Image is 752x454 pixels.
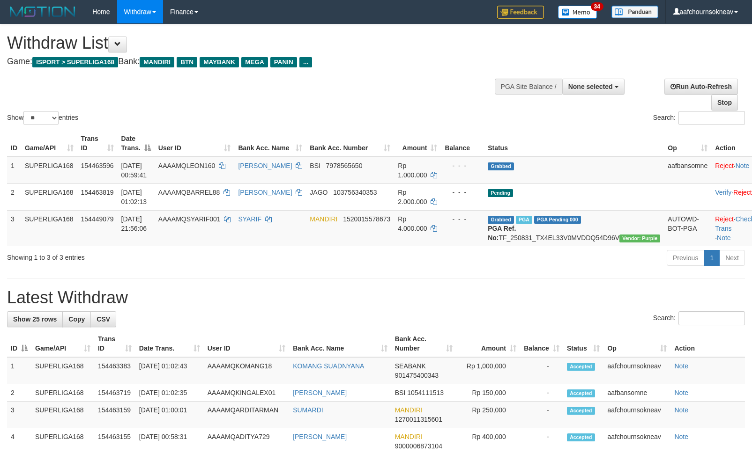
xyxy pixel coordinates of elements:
span: 154449079 [81,215,114,223]
div: - - - [445,214,480,224]
a: 1 [704,250,720,266]
span: Vendor URL: https://trx4.1velocity.biz [619,234,660,242]
th: ID [7,130,21,157]
b: PGA Ref. No: [488,225,516,242]
td: 154463719 [94,384,135,402]
th: Game/API: activate to sort column ascending [21,130,77,157]
span: PANIN [270,57,297,67]
a: Note [717,234,731,242]
a: Note [674,433,688,440]
td: TF_250831_TX4EL33V0MVDDQ54D96V [484,210,664,246]
a: Note [736,162,750,169]
span: Copy 7978565650 to clipboard [326,162,363,169]
td: AAAAMQKOMANG18 [204,357,289,384]
td: SUPERLIGA168 [31,384,94,402]
th: Op: activate to sort column ascending [603,330,670,357]
a: Note [674,362,688,370]
a: Next [719,250,745,266]
th: Action [670,330,745,357]
span: None selected [568,83,613,90]
span: [DATE] 00:59:41 [121,162,147,179]
span: SEABANK [395,362,426,370]
th: Game/API: activate to sort column ascending [31,330,94,357]
th: Status [484,130,664,157]
td: 1 [7,157,21,184]
a: Stop [711,95,738,110]
span: CSV [97,315,110,323]
th: User ID: activate to sort column ascending [155,130,235,157]
td: AAAAMQARDITARMAN [204,402,289,428]
span: Rp 1.000.000 [398,162,427,179]
a: [PERSON_NAME] [293,389,347,396]
img: Button%20Memo.svg [558,6,597,19]
th: Bank Acc. Number: activate to sort column ascending [391,330,456,357]
a: Show 25 rows [7,311,63,327]
td: SUPERLIGA168 [21,210,77,246]
span: Copy 103756340353 to clipboard [333,189,377,196]
a: KOMANG SUADNYANA [293,362,364,370]
th: Date Trans.: activate to sort column descending [118,130,155,157]
a: SUMARDI [293,406,323,414]
td: 3 [7,402,31,428]
span: Copy 1270011315601 to clipboard [395,416,442,423]
th: User ID: activate to sort column ascending [204,330,289,357]
th: Bank Acc. Number: activate to sort column ascending [306,130,394,157]
td: AUTOWD-BOT-PGA [664,210,711,246]
span: ... [299,57,312,67]
td: [DATE] 01:00:01 [135,402,204,428]
a: [PERSON_NAME] [238,162,292,169]
a: Reject [715,215,734,223]
th: Bank Acc. Name: activate to sort column ascending [234,130,306,157]
span: AAAAMQBARREL88 [158,189,220,196]
span: MANDIRI [395,433,423,440]
span: Grabbed [488,216,514,224]
span: MANDIRI [395,406,423,414]
span: Accepted [567,389,595,397]
a: SYARIF [238,215,261,223]
input: Search: [678,111,745,125]
span: Pending [488,189,513,197]
span: ISPORT > SUPERLIGA168 [32,57,118,67]
label: Search: [653,311,745,325]
span: 34 [591,2,603,11]
h4: Game: Bank: [7,57,492,66]
input: Search: [678,311,745,325]
th: Bank Acc. Name: activate to sort column ascending [289,330,391,357]
a: CSV [90,311,116,327]
span: Rp 4.000.000 [398,215,427,232]
img: MOTION_logo.png [7,5,78,19]
th: Op: activate to sort column ascending [664,130,711,157]
span: PGA Pending [534,216,581,224]
a: [PERSON_NAME] [293,433,347,440]
td: aafbansomne [603,384,670,402]
td: 2 [7,384,31,402]
td: aafbansomne [664,157,711,184]
div: - - - [445,188,480,197]
th: Balance: activate to sort column ascending [520,330,563,357]
select: Showentries [23,111,59,125]
th: Trans ID: activate to sort column ascending [77,130,118,157]
span: MEGA [241,57,268,67]
span: MAYBANK [200,57,239,67]
a: Reject [733,189,752,196]
img: panduan.png [611,6,658,18]
span: JAGO [310,189,328,196]
a: Verify [715,189,731,196]
th: Amount: activate to sort column ascending [394,130,441,157]
td: [DATE] 01:02:35 [135,384,204,402]
td: SUPERLIGA168 [21,183,77,210]
span: Accepted [567,407,595,415]
th: ID: activate to sort column descending [7,330,31,357]
td: aafchournsokneav [603,357,670,384]
td: - [520,384,563,402]
span: MANDIRI [140,57,174,67]
span: Grabbed [488,162,514,170]
a: [PERSON_NAME] [238,189,292,196]
td: - [520,357,563,384]
span: AAAAMQLEON160 [158,162,215,169]
div: PGA Site Balance / [495,79,562,95]
span: Show 25 rows [13,315,57,323]
div: - - - [445,161,480,170]
td: Rp 250,000 [456,402,520,428]
span: BSI [395,389,406,396]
